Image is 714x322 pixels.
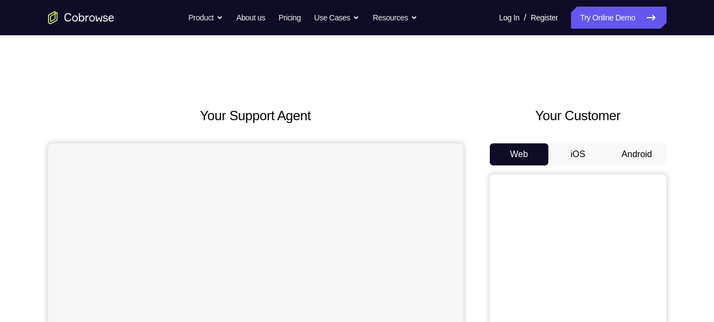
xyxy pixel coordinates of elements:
[524,11,526,24] span: /
[531,7,558,29] a: Register
[236,7,265,29] a: About us
[48,106,463,126] h2: Your Support Agent
[548,143,607,165] button: iOS
[278,7,300,29] a: Pricing
[571,7,666,29] a: Try Online Demo
[607,143,667,165] button: Android
[373,7,417,29] button: Resources
[490,106,667,126] h2: Your Customer
[48,11,114,24] a: Go to the home page
[188,7,223,29] button: Product
[490,143,549,165] button: Web
[499,7,520,29] a: Log In
[314,7,359,29] button: Use Cases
